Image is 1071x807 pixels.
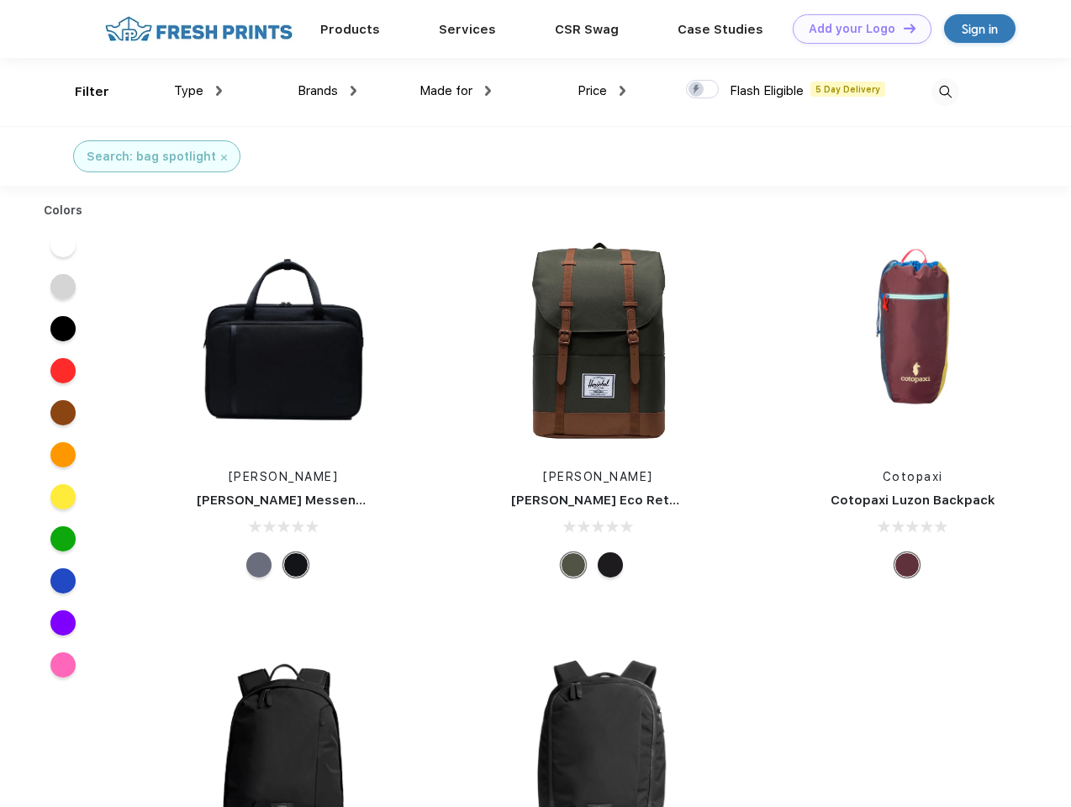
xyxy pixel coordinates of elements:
[904,24,915,33] img: DT
[620,86,625,96] img: dropdown.png
[229,470,339,483] a: [PERSON_NAME]
[87,148,216,166] div: Search: bag spotlight
[31,202,96,219] div: Colors
[216,86,222,96] img: dropdown.png
[221,155,227,161] img: filter_cancel.svg
[298,83,338,98] span: Brands
[931,78,959,106] img: desktop_search.svg
[944,14,1016,43] a: Sign in
[283,552,309,578] div: Black
[543,470,653,483] a: [PERSON_NAME]
[578,83,607,98] span: Price
[810,82,885,97] span: 5 Day Delivery
[831,493,995,508] a: Cotopaxi Luzon Backpack
[351,86,356,96] img: dropdown.png
[801,228,1025,451] img: func=resize&h=266
[174,83,203,98] span: Type
[894,552,920,578] div: Surprise
[809,22,895,36] div: Add your Logo
[171,228,395,451] img: func=resize&h=266
[197,493,378,508] a: [PERSON_NAME] Messenger
[486,228,710,451] img: func=resize&h=266
[100,14,298,44] img: fo%20logo%202.webp
[598,552,623,578] div: Black
[485,86,491,96] img: dropdown.png
[511,493,855,508] a: [PERSON_NAME] Eco Retreat 15" Computer Backpack
[246,552,272,578] div: Raven Crosshatch
[883,470,943,483] a: Cotopaxi
[419,83,472,98] span: Made for
[75,82,109,102] div: Filter
[962,19,998,39] div: Sign in
[320,22,380,37] a: Products
[561,552,586,578] div: Forest
[730,83,804,98] span: Flash Eligible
